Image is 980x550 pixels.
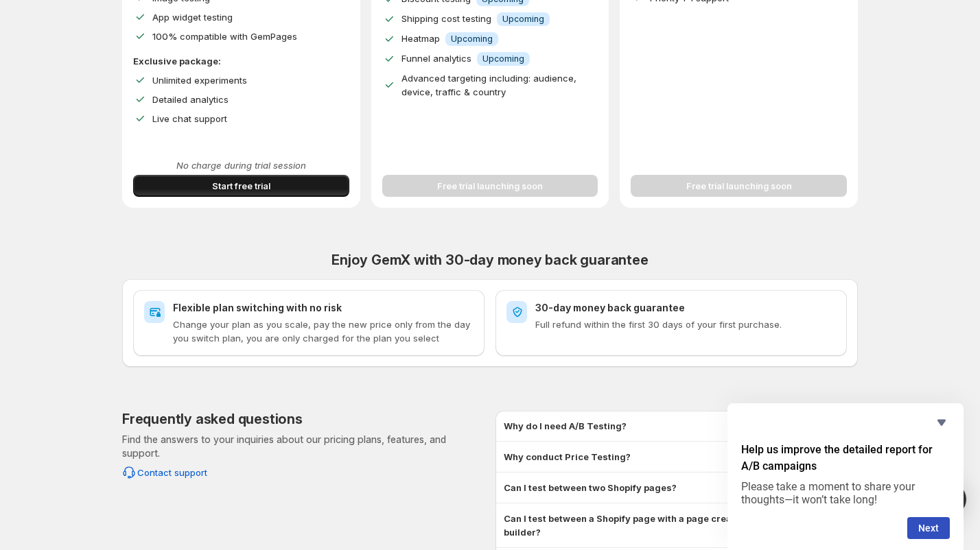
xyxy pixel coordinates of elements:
h3: Can I test between a Shopify page with a page created by a page builder? [504,512,825,539]
button: Contact support [114,462,215,483]
span: App widget testing [152,12,233,23]
span: Unlimited experiments [152,75,247,86]
h2: Enjoy GemX with 30-day money back guarantee [122,252,858,268]
span: Upcoming [482,53,524,64]
div: Help us improve the detailed report for A/B campaigns [741,414,950,539]
span: Upcoming [451,34,493,45]
p: Find the answers to your inquiries about our pricing plans, features, and support. [122,433,485,460]
span: Heatmap [401,33,440,44]
span: Upcoming [502,14,544,25]
span: 100% compatible with GemPages [152,31,297,42]
h3: Can I test between two Shopify pages? [504,481,677,494]
span: Contact support [137,466,207,479]
span: Shipping cost testing [401,13,491,24]
button: Next question [907,517,950,539]
p: Change your plan as you scale, pay the new price only from the day you switch plan, you are only ... [173,318,474,345]
button: Hide survey [933,414,950,431]
p: Exclusive package: [133,54,349,68]
h2: Help us improve the detailed report for A/B campaigns [741,442,950,475]
span: Advanced targeting including: audience, device, traffic & country [401,73,576,97]
span: Start free trial [212,179,270,193]
p: Please take a moment to share your thoughts—it won’t take long! [741,480,950,506]
h3: Why do I need A/B Testing? [504,419,627,433]
span: Live chat support [152,113,227,124]
button: Start free trial [133,175,349,197]
p: No charge during trial session [133,158,349,172]
h2: 30-day money back guarantee [535,301,836,315]
h2: Frequently asked questions [122,411,303,427]
h3: Why conduct Price Testing? [504,450,631,464]
h2: Flexible plan switching with no risk [173,301,474,315]
span: Funnel analytics [401,53,471,64]
span: Detailed analytics [152,94,229,105]
p: Full refund within the first 30 days of your first purchase. [535,318,836,331]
